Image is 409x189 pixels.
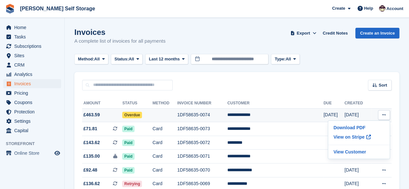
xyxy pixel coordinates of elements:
th: Customer [227,98,323,109]
button: Last 12 months [145,54,188,65]
td: Card [153,122,178,136]
a: menu [3,70,61,79]
span: Retrying [122,181,142,187]
span: £463.59 [83,111,100,118]
span: Type: [274,56,285,62]
span: Capital [14,126,53,135]
img: stora-icon-8386f47178a22dfd0bd8f6a31ec36ba5ce8667c1dd55bd0f319d3a0aa187defe.svg [5,4,15,14]
button: Status: All [111,54,143,65]
td: [DATE] [323,108,344,122]
a: Download PDF [331,123,387,132]
span: Help [364,5,373,12]
span: Settings [14,117,53,126]
td: [DATE] [344,163,371,177]
td: 1DF58635-0071 [177,150,227,163]
th: Method [153,98,178,109]
span: All [129,56,134,62]
a: Create an Invoice [355,28,399,38]
span: £143.62 [83,139,100,146]
span: Invoices [14,79,53,88]
span: Method: [78,56,94,62]
span: £135.00 [83,153,100,160]
a: menu [3,149,61,158]
td: Card [153,163,178,177]
span: Home [14,23,53,32]
a: menu [3,117,61,126]
a: Preview store [53,149,61,157]
span: Create [332,5,345,12]
a: View on Stripe [331,132,387,142]
span: Online Store [14,149,53,158]
span: Tasks [14,32,53,41]
span: All [94,56,100,62]
span: Account [386,5,403,12]
a: menu [3,32,61,41]
button: Export [289,28,318,38]
th: Status [122,98,152,109]
a: menu [3,98,61,107]
td: 1DF58635-0072 [177,136,227,150]
span: All [285,56,291,62]
td: 1DF58635-0073 [177,122,227,136]
span: Export [297,30,310,37]
img: Jacob Esser [379,5,385,12]
span: CRM [14,60,53,69]
a: Credit Notes [320,28,350,38]
th: Due [323,98,344,109]
th: Created [344,98,371,109]
a: menu [3,107,61,116]
a: [PERSON_NAME] Self Storage [17,3,98,14]
span: Subscriptions [14,42,53,51]
h1: Invoices [74,28,166,37]
a: menu [3,89,61,98]
p: A complete list of invoices for all payments [74,37,166,45]
td: 1DF58635-0074 [177,108,227,122]
td: 1DF58635-0070 [177,163,227,177]
td: [DATE] [344,108,371,122]
td: Card [153,150,178,163]
a: menu [3,51,61,60]
span: Overdue [122,112,142,118]
button: Type: All [271,54,299,65]
button: Method: All [74,54,108,65]
span: Paid [122,126,134,132]
span: Status: [114,56,129,62]
span: Analytics [14,70,53,79]
span: Paid [122,167,134,173]
span: Pricing [14,89,53,98]
span: Paid [122,140,134,146]
th: Amount [82,98,122,109]
a: menu [3,126,61,135]
span: £71.81 [83,125,97,132]
span: Storefront [6,141,64,147]
th: Invoice Number [177,98,227,109]
span: Sort [379,82,387,89]
td: Card [153,136,178,150]
span: Last 12 months [149,56,179,62]
span: Paid [122,153,134,160]
a: View Customer [331,148,387,156]
a: menu [3,23,61,32]
a: menu [3,42,61,51]
span: £92.48 [83,167,97,173]
span: £136.62 [83,180,100,187]
span: Protection [14,107,53,116]
span: Sites [14,51,53,60]
span: Coupons [14,98,53,107]
a: menu [3,60,61,69]
a: menu [3,79,61,88]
